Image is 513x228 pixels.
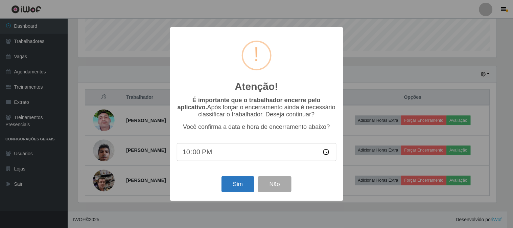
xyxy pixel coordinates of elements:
[177,123,336,131] p: Você confirma a data e hora de encerramento abaixo?
[178,97,321,111] b: É importante que o trabalhador encerre pelo aplicativo.
[235,81,278,93] h2: Atenção!
[258,176,292,192] button: Não
[221,176,254,192] button: Sim
[177,97,336,118] p: Após forçar o encerramento ainda é necessário classificar o trabalhador. Deseja continuar?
